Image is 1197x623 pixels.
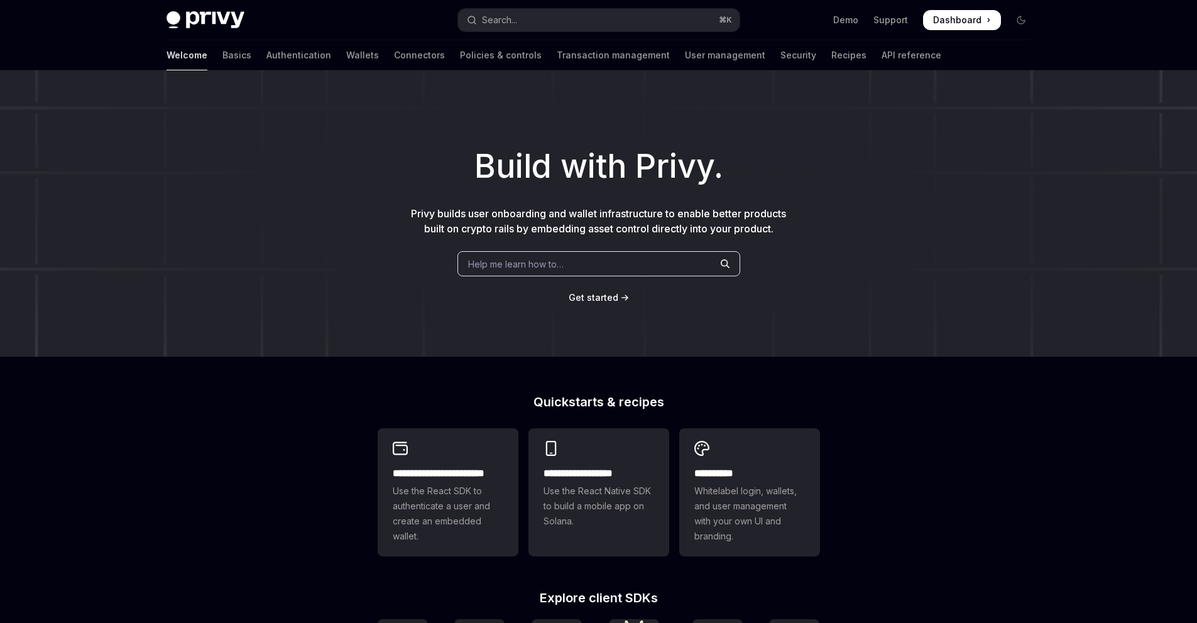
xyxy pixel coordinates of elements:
a: Security [780,40,816,70]
span: Privy builds user onboarding and wallet infrastructure to enable better products built on crypto ... [411,207,786,235]
h1: Build with Privy. [20,142,1177,191]
span: Use the React SDK to authenticate a user and create an embedded wallet. [393,484,503,544]
a: Support [873,14,908,26]
a: Get started [569,291,618,304]
a: **** **** **** ***Use the React Native SDK to build a mobile app on Solana. [528,428,669,556]
h2: Quickstarts & recipes [378,396,820,408]
span: Help me learn how to… [468,257,564,271]
a: Wallets [346,40,379,70]
a: Dashboard [923,10,1001,30]
span: ⌘ K [719,15,732,25]
a: Policies & controls [460,40,542,70]
span: Dashboard [933,14,981,26]
button: Open search [458,9,740,31]
div: Search... [482,13,517,28]
a: Basics [222,40,251,70]
a: API reference [882,40,941,70]
a: Authentication [266,40,331,70]
span: Whitelabel login, wallets, and user management with your own UI and branding. [694,484,805,544]
a: Welcome [167,40,207,70]
h2: Explore client SDKs [378,592,820,604]
button: Toggle dark mode [1011,10,1031,30]
a: Demo [833,14,858,26]
a: Recipes [831,40,866,70]
a: User management [685,40,765,70]
a: Connectors [394,40,445,70]
span: Use the React Native SDK to build a mobile app on Solana. [544,484,654,529]
a: **** *****Whitelabel login, wallets, and user management with your own UI and branding. [679,428,820,556]
img: dark logo [167,11,244,29]
span: Get started [569,292,618,303]
a: Transaction management [557,40,670,70]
